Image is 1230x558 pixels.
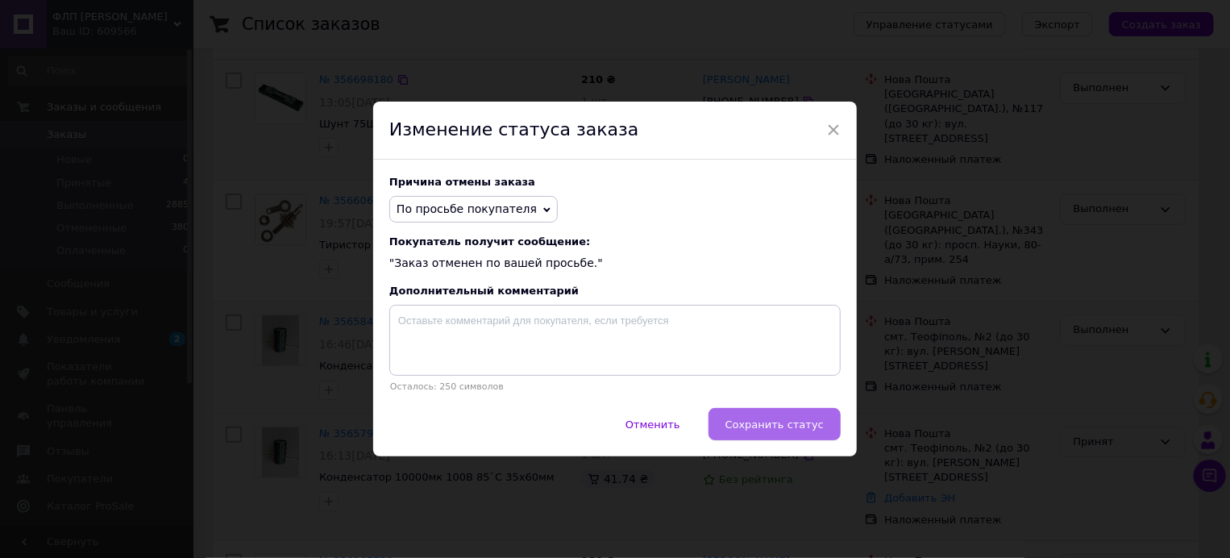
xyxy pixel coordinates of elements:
p: Осталось: 250 символов [389,381,841,392]
button: Сохранить статус [708,408,841,440]
span: × [826,116,841,144]
span: Сохранить статус [725,418,824,431]
span: Отменить [625,418,680,431]
div: "Заказ отменен по вашей просьбе." [389,235,841,272]
div: Причина отмены заказа [389,176,841,188]
div: Изменение статуса заказа [373,102,857,160]
div: Дополнительный комментарий [389,285,841,297]
button: Отменить [609,408,697,440]
span: Покупатель получит сообщение: [389,235,841,248]
span: По просьбе покупателя [397,202,537,215]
